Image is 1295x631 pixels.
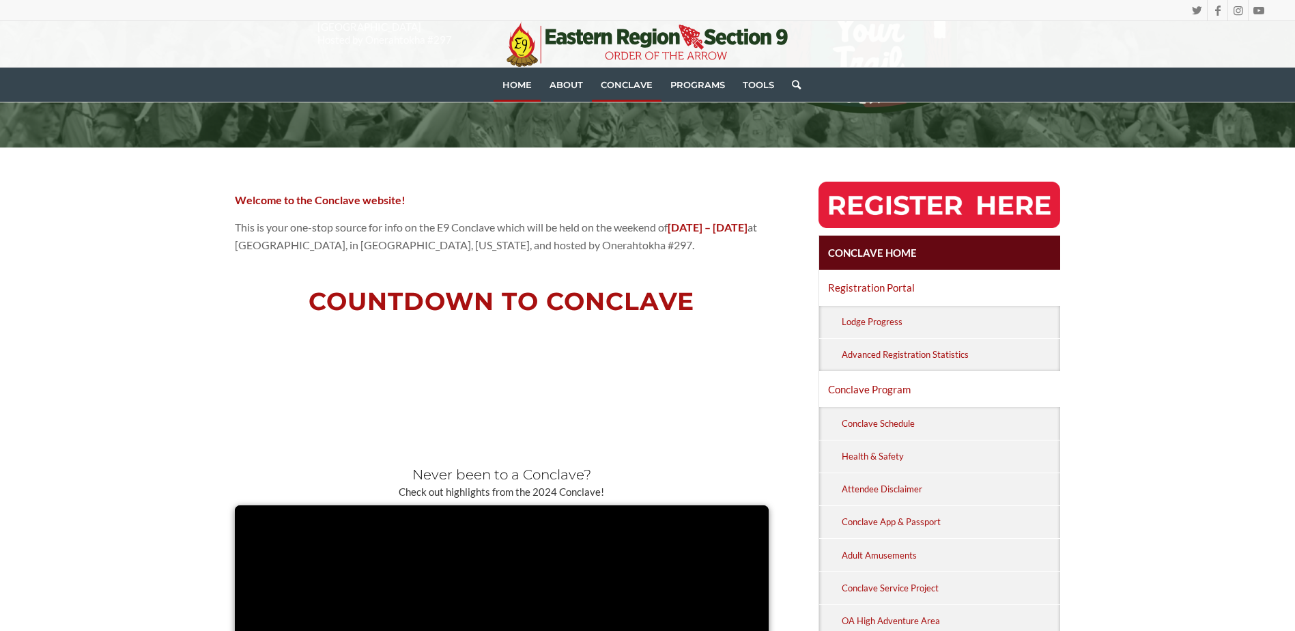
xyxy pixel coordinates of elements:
h3: Never been to a Conclave? [235,467,769,482]
a: Conclave Schedule [840,407,1061,439]
a: Conclave App & Passport [840,506,1061,538]
span: Tools [743,79,774,90]
span: Programs [670,79,725,90]
strong: [DATE] – [DATE] [668,221,748,234]
span: About [550,79,583,90]
span: Conclave [601,79,653,90]
a: Tools [734,68,783,102]
a: Programs [661,68,734,102]
h2: COUNTDOWN TO CONCLAVE [235,288,769,315]
img: RegisterHereButton [819,182,1061,228]
a: Conclave Service Project [840,572,1061,604]
a: Home [494,68,541,102]
p: This is your one-stop source for info on the E9 Conclave which will be held on the weekend of at ... [235,219,769,255]
a: Search [783,68,801,102]
strong: Welcome to the Conclave website! [235,193,405,206]
p: Check out highlights from the 2024 Conclave! [235,486,769,499]
a: Conclave Program [819,372,1061,406]
a: Conclave Home [819,236,1061,270]
a: Conclave [592,68,661,102]
a: Health & Safety [840,440,1061,473]
a: Registration Portal [819,270,1061,305]
span: Home [502,79,532,90]
a: Attendee Disclaimer [840,473,1061,505]
a: Advanced Registration Statistics [840,339,1061,371]
a: Adult Amusements [840,539,1061,571]
a: Lodge Progress [840,306,1061,338]
a: About [541,68,592,102]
